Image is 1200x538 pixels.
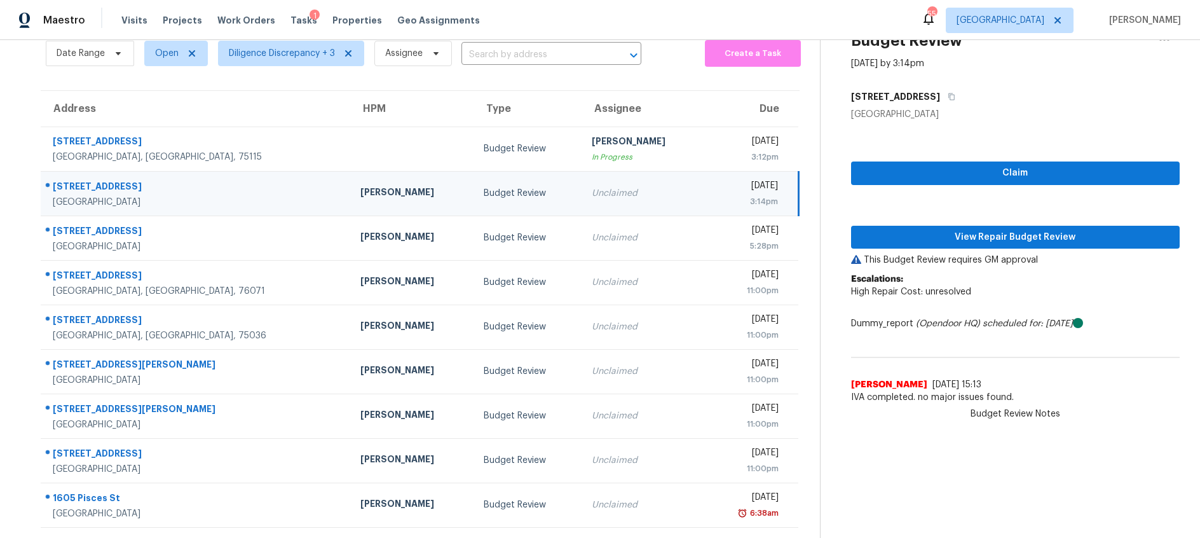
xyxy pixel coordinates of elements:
[851,108,1180,121] div: [GEOGRAPHIC_DATA]
[851,391,1180,404] span: IVA completed. no major issues found.
[385,47,423,60] span: Assignee
[592,321,695,333] div: Unclaimed
[737,507,747,520] img: Overdue Alarm Icon
[53,329,340,342] div: [GEOGRAPHIC_DATA], [GEOGRAPHIC_DATA], 75036
[940,85,957,108] button: Copy Address
[715,179,777,195] div: [DATE]
[360,275,463,291] div: [PERSON_NAME]
[53,135,340,151] div: [STREET_ADDRESS]
[484,321,571,333] div: Budget Review
[715,268,779,284] div: [DATE]
[851,275,903,284] b: Escalations:
[53,418,340,431] div: [GEOGRAPHIC_DATA]
[332,14,382,27] span: Properties
[715,313,779,329] div: [DATE]
[705,40,801,67] button: Create a Task
[350,91,474,127] th: HPM
[715,195,777,208] div: 3:14pm
[851,226,1180,249] button: View Repair Budget Review
[360,319,463,335] div: [PERSON_NAME]
[715,240,779,252] div: 5:28pm
[217,14,275,27] span: Work Orders
[53,180,340,196] div: [STREET_ADDRESS]
[53,447,340,463] div: [STREET_ADDRESS]
[1104,14,1181,27] span: [PERSON_NAME]
[715,151,779,163] div: 3:12pm
[484,142,571,155] div: Budget Review
[53,224,340,240] div: [STREET_ADDRESS]
[53,285,340,298] div: [GEOGRAPHIC_DATA], [GEOGRAPHIC_DATA], 76071
[53,374,340,387] div: [GEOGRAPHIC_DATA]
[484,454,571,467] div: Budget Review
[43,14,85,27] span: Maestro
[397,14,480,27] span: Geo Assignments
[715,418,779,431] div: 11:00pm
[592,410,695,422] div: Unclaimed
[360,497,463,513] div: [PERSON_NAME]
[715,491,779,507] div: [DATE]
[484,365,571,378] div: Budget Review
[53,269,340,285] div: [STREET_ADDRESS]
[715,357,779,373] div: [DATE]
[53,151,340,163] div: [GEOGRAPHIC_DATA], [GEOGRAPHIC_DATA], 75115
[916,319,980,328] i: (Opendoor HQ)
[484,410,571,422] div: Budget Review
[229,47,335,60] span: Diligence Discrepancy + 3
[474,91,582,127] th: Type
[715,329,779,341] div: 11:00pm
[57,47,105,60] span: Date Range
[861,230,1169,245] span: View Repair Budget Review
[983,319,1073,328] i: scheduled for: [DATE]
[851,90,940,103] h5: [STREET_ADDRESS]
[592,454,695,467] div: Unclaimed
[861,165,1169,181] span: Claim
[484,231,571,244] div: Budget Review
[53,314,340,329] div: [STREET_ADDRESS]
[715,462,779,475] div: 11:00pm
[290,16,317,25] span: Tasks
[851,162,1180,185] button: Claim
[592,231,695,244] div: Unclaimed
[747,507,779,520] div: 6:38am
[932,380,981,389] span: [DATE] 15:13
[53,196,340,209] div: [GEOGRAPHIC_DATA]
[715,135,779,151] div: [DATE]
[715,224,779,240] div: [DATE]
[484,276,571,289] div: Budget Review
[163,14,202,27] span: Projects
[592,135,695,151] div: [PERSON_NAME]
[360,408,463,424] div: [PERSON_NAME]
[53,403,340,418] div: [STREET_ADDRESS][PERSON_NAME]
[705,91,798,127] th: Due
[851,254,1180,266] p: This Budget Review requires GM approval
[851,57,924,70] div: [DATE] by 3:14pm
[957,14,1044,27] span: [GEOGRAPHIC_DATA]
[715,373,779,386] div: 11:00pm
[592,276,695,289] div: Unclaimed
[592,499,695,511] div: Unclaimed
[53,507,340,520] div: [GEOGRAPHIC_DATA]
[484,499,571,511] div: Budget Review
[851,317,1180,330] div: Dummy_report
[715,402,779,418] div: [DATE]
[484,187,571,200] div: Budget Review
[851,287,971,296] span: High Repair Cost: unresolved
[310,10,320,22] div: 1
[851,34,962,47] h2: Budget Review
[360,364,463,380] div: [PERSON_NAME]
[360,230,463,246] div: [PERSON_NAME]
[592,365,695,378] div: Unclaimed
[360,186,463,202] div: [PERSON_NAME]
[41,91,350,127] th: Address
[851,378,927,391] span: [PERSON_NAME]
[155,47,179,60] span: Open
[715,284,779,297] div: 11:00pm
[927,8,936,20] div: 55
[592,187,695,200] div: Unclaimed
[963,408,1068,420] span: Budget Review Notes
[715,446,779,462] div: [DATE]
[461,45,606,65] input: Search by address
[53,463,340,476] div: [GEOGRAPHIC_DATA]
[592,151,695,163] div: In Progress
[582,91,705,127] th: Assignee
